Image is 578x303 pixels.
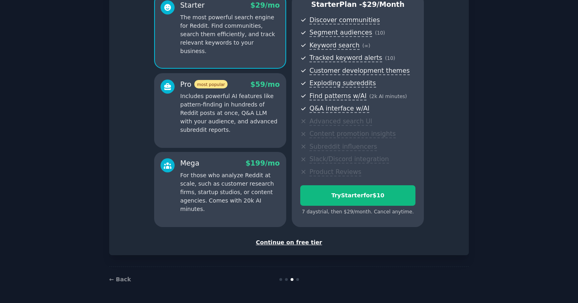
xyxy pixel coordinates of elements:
[118,238,460,247] div: Continue on free tier
[309,67,410,75] span: Customer development themes
[180,13,280,55] p: The most powerful search engine for Reddit. Find communities, search them efficiently, and track ...
[250,80,280,88] span: $ 59 /mo
[194,80,228,88] span: most popular
[180,171,280,213] p: For those who analyze Reddit at scale, such as customer research firms, startup studios, or conte...
[250,1,280,9] span: $ 29 /mo
[309,92,366,100] span: Find patterns w/AI
[309,79,376,88] span: Exploding subreddits
[309,41,360,50] span: Keyword search
[246,159,280,167] span: $ 199 /mo
[309,168,361,176] span: Product Reviews
[309,155,389,164] span: Slack/Discord integration
[309,16,380,25] span: Discover communities
[301,191,415,200] div: Try Starter for $10
[180,80,228,90] div: Pro
[300,185,415,206] button: TryStarterfor$10
[109,276,131,283] a: ← Back
[180,0,205,10] div: Starter
[309,130,396,138] span: Content promotion insights
[309,54,382,62] span: Tracked keyword alerts
[362,0,405,8] span: $ 29 /month
[180,158,199,168] div: Mega
[180,92,280,134] p: Includes powerful AI features like pattern-finding in hundreds of Reddit posts at once, Q&A LLM w...
[369,94,407,99] span: ( 2k AI minutes )
[309,29,372,37] span: Segment audiences
[309,117,372,126] span: Advanced search UI
[375,30,385,36] span: ( 10 )
[385,55,395,61] span: ( 10 )
[300,209,415,216] div: 7 days trial, then $ 29 /month . Cancel anytime.
[309,104,369,113] span: Q&A interface w/AI
[309,143,377,151] span: Subreddit influencers
[362,43,370,49] span: ( ∞ )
